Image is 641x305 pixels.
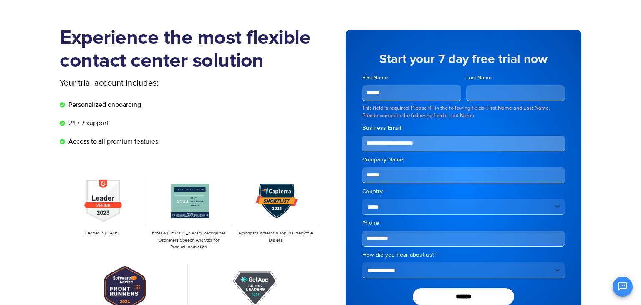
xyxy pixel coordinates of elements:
label: Phone [362,219,565,227]
label: Company Name [362,156,565,164]
p: Leader in [DATE] [64,230,140,237]
p: Your trial account includes: [60,77,258,89]
label: Business Email [362,124,565,132]
button: Open chat [613,277,633,297]
span: Personalized onboarding [66,100,141,110]
p: Amongst Capterra’s Top 20 Predictive Dialers [238,230,314,244]
div: This field is required. Please fill in the following fields: First Name and Last Name. Please com... [362,104,565,120]
span: Access to all premium features [66,136,158,146]
span: 24 / 7 support [66,118,109,128]
label: Country [362,187,565,196]
h5: Start your 7 day free trial now [362,53,565,66]
label: First Name [362,74,461,82]
label: Last Name [466,74,565,82]
h1: Experience the most flexible contact center solution [60,27,320,73]
p: Frost & [PERSON_NAME] Recognizes Ozonetel's Speech Analytics for Product Innovation [151,230,227,251]
label: How did you hear about us? [362,251,565,259]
